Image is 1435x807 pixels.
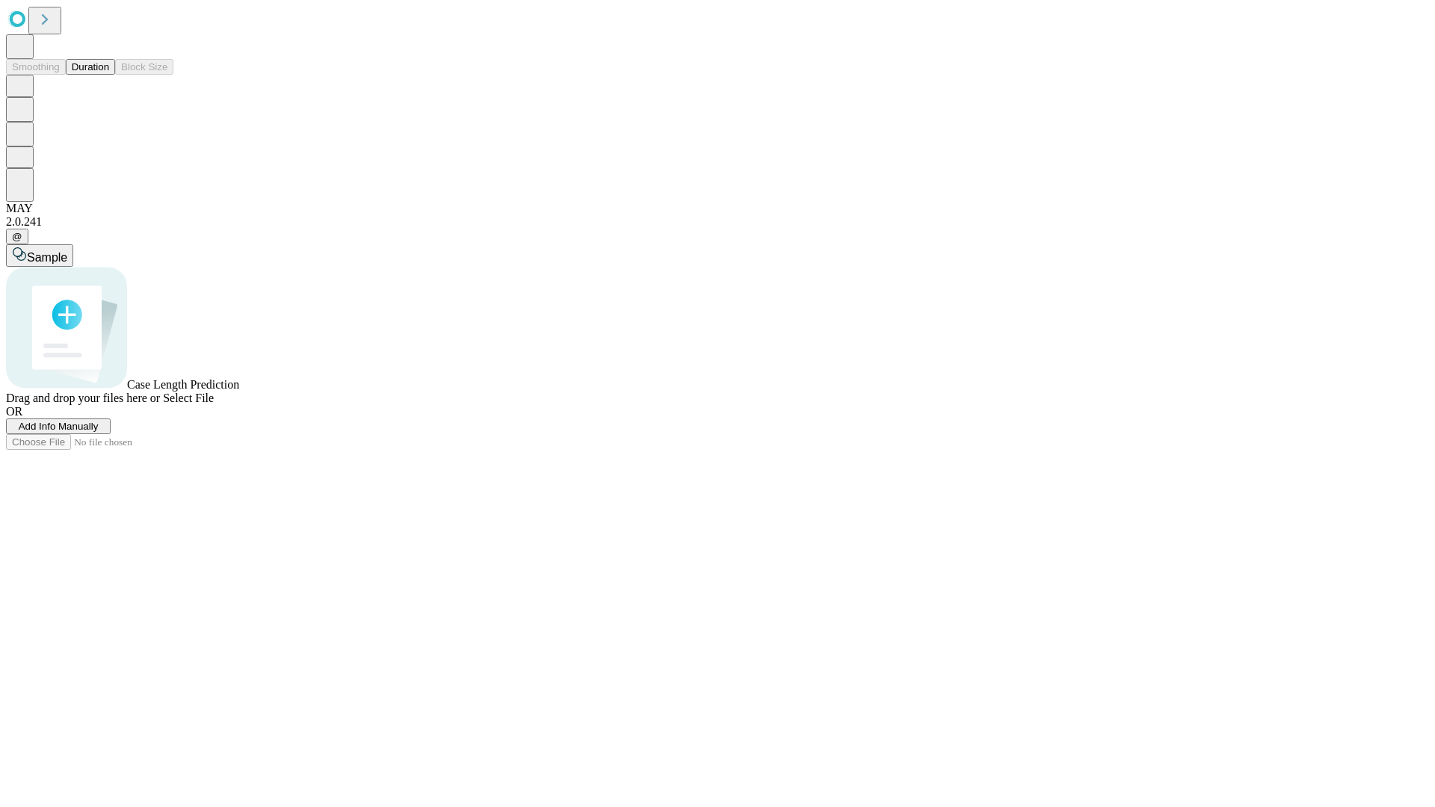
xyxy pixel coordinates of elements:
[12,231,22,242] span: @
[6,215,1429,229] div: 2.0.241
[6,202,1429,215] div: MAY
[6,418,111,434] button: Add Info Manually
[6,244,73,267] button: Sample
[163,392,214,404] span: Select File
[19,421,99,432] span: Add Info Manually
[66,59,115,75] button: Duration
[6,59,66,75] button: Smoothing
[127,378,239,391] span: Case Length Prediction
[115,59,173,75] button: Block Size
[6,229,28,244] button: @
[27,251,67,264] span: Sample
[6,405,22,418] span: OR
[6,392,160,404] span: Drag and drop your files here or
